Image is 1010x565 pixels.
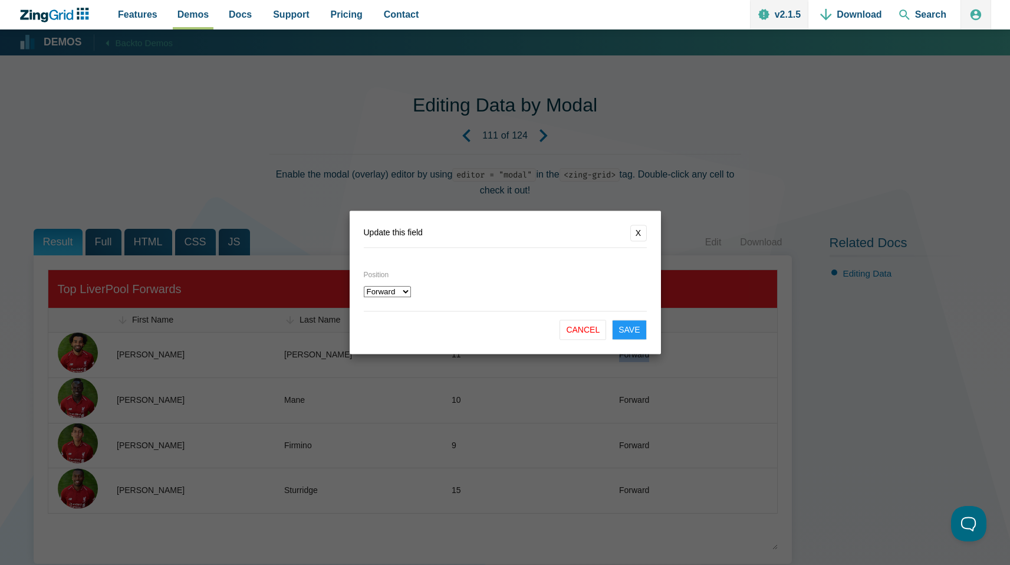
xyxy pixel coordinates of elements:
[951,506,986,541] iframe: Toggle Customer Support
[177,6,209,22] span: Demos
[118,6,157,22] span: Features
[229,6,252,22] span: Docs
[19,8,95,22] a: ZingChart Logo. Click to return to the homepage
[331,6,363,22] span: Pricing
[384,6,419,22] span: Contact
[273,6,309,22] span: Support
